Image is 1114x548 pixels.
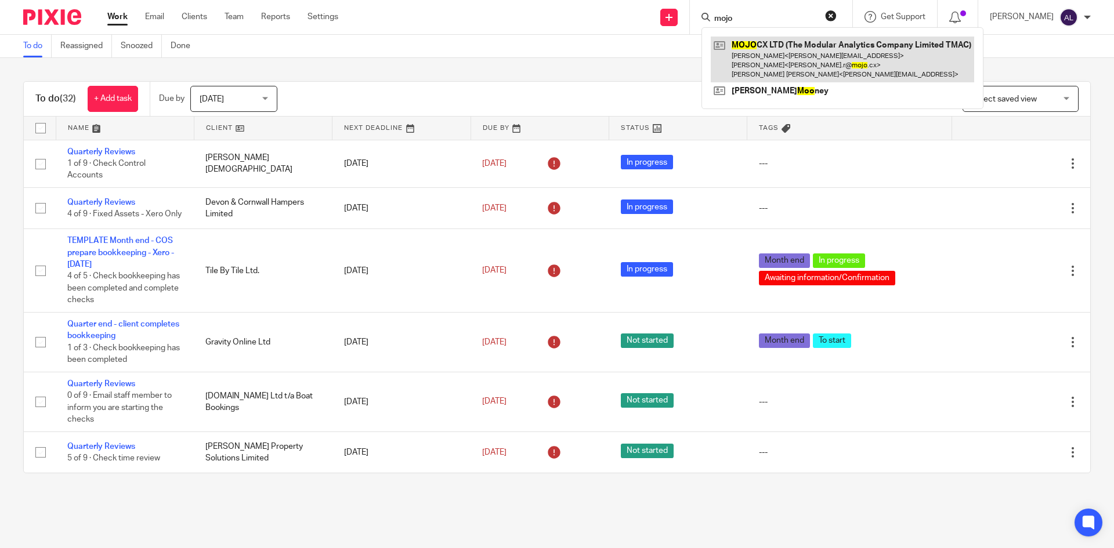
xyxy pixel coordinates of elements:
span: 1 of 9 · Check Control Accounts [67,159,146,180]
span: [DATE] [482,448,507,456]
p: [PERSON_NAME] [990,11,1054,23]
div: --- [759,158,941,169]
span: Select saved view [972,95,1037,103]
div: --- [759,396,941,408]
div: --- [759,447,941,458]
span: 4 of 5 · Check bookkeeping has been completed and complete checks [67,273,180,304]
span: [DATE] [482,159,507,168]
div: --- [759,202,941,214]
span: 1 of 3 · Check bookkeeping has been completed [67,344,180,364]
button: Clear [825,10,837,21]
img: Pixie [23,9,81,25]
a: Quarterly Reviews [67,442,135,451]
img: svg%3E [1059,8,1078,27]
span: 5 of 9 · Check time review [67,454,160,462]
td: [PERSON_NAME] Property Solutions Limited [194,431,332,473]
input: Search [713,14,818,24]
span: Month end [759,253,810,268]
h1: To do [35,93,76,105]
a: Quarterly Reviews [67,380,135,388]
a: Work [107,11,128,23]
span: In progress [813,253,865,268]
span: To start [813,333,851,348]
span: Awaiting information/Confirmation [759,271,895,285]
p: Due by [159,93,185,104]
td: Gravity Online Ltd [194,313,332,372]
span: [DATE] [482,398,507,406]
a: Reassigned [60,35,112,57]
a: + Add task [88,86,138,112]
td: [DATE] [332,140,471,187]
a: Done [171,35,199,57]
td: [DATE] [332,372,471,431]
td: Devon & Cornwall Hampers Limited [194,187,332,228]
span: [DATE] [482,267,507,275]
a: To do [23,35,52,57]
td: [DATE] [332,313,471,372]
span: Tags [759,125,779,131]
td: [DATE] [332,229,471,313]
span: 0 of 9 · Email staff member to inform you are starting the checks [67,391,172,423]
span: In progress [621,262,673,277]
a: Email [145,11,164,23]
a: Clients [182,11,207,23]
a: Reports [261,11,290,23]
td: [PERSON_NAME] [DEMOGRAPHIC_DATA] [194,140,332,187]
span: (32) [60,94,76,103]
span: Month end [759,333,810,348]
a: Quarter end - client completes bookkeeping [67,320,179,340]
td: [DATE] [332,431,471,473]
td: [DATE] [332,187,471,228]
span: [DATE] [200,95,224,103]
a: Quarterly Reviews [67,198,135,206]
span: Not started [621,333,674,348]
span: 4 of 9 · Fixed Assets - Xero Only [67,210,182,218]
span: In progress [621,155,673,169]
a: Snoozed [121,35,162,57]
span: Not started [621,393,674,408]
a: Settings [308,11,338,23]
a: Quarterly Reviews [67,148,135,156]
span: Not started [621,444,674,458]
span: In progress [621,199,673,214]
td: Tile By Tile Ltd. [194,229,332,313]
span: Get Support [881,13,925,21]
td: [DOMAIN_NAME] Ltd t/a Boat Bookings [194,372,332,431]
span: [DATE] [482,338,507,346]
a: TEMPLATE Month end - COS prepare bookkeeping - Xero - [DATE] [67,237,174,268]
span: [DATE] [482,204,507,212]
a: Team [225,11,244,23]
